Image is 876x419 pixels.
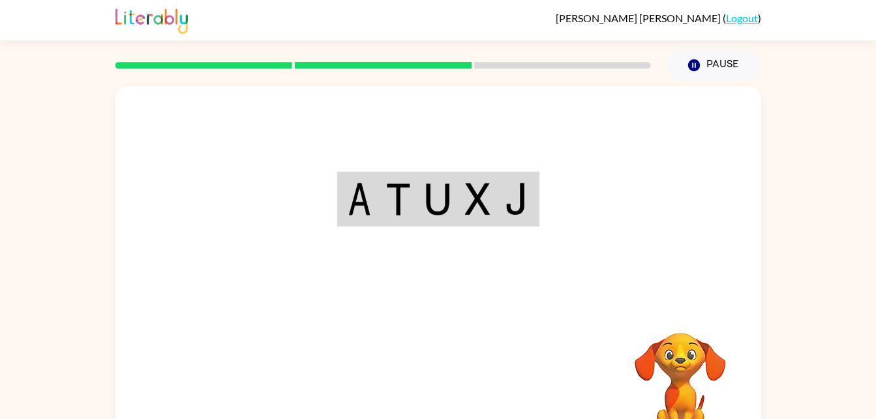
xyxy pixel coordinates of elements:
div: ( ) [556,12,761,24]
img: a [348,183,371,215]
span: [PERSON_NAME] [PERSON_NAME] [556,12,723,24]
img: Literably [115,5,188,34]
img: j [505,183,528,215]
button: Pause [667,50,761,80]
a: Logout [726,12,758,24]
img: x [465,183,490,215]
img: t [385,183,410,215]
img: u [425,183,450,215]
